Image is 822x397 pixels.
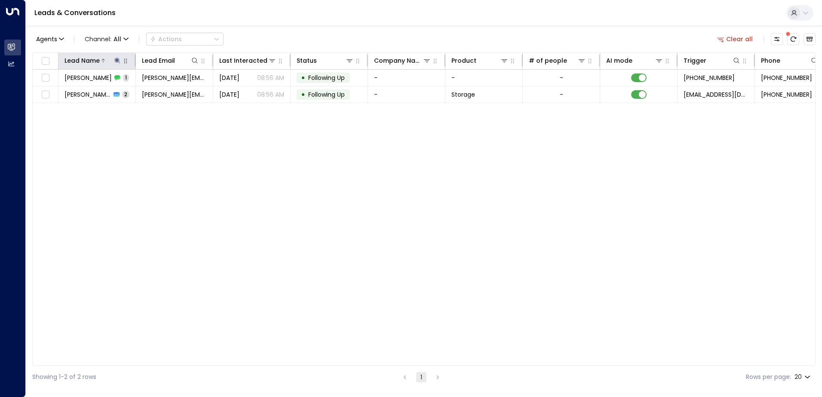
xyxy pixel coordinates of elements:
[761,55,780,66] div: Phone
[761,55,819,66] div: Phone
[787,33,799,45] span: There are new threads available. Refresh the grid to view the latest updates.
[142,73,207,82] span: craig@yahoo.co.uk
[374,55,431,66] div: Company Name
[606,55,663,66] div: AI mode
[529,55,586,66] div: # of people
[123,74,129,81] span: 1
[794,371,812,383] div: 20
[761,73,812,82] span: +447596968790
[257,90,284,99] p: 08:56 AM
[308,90,345,99] span: Following Up
[219,55,276,66] div: Last Interacted
[761,90,812,99] span: +447596968790
[684,55,706,66] div: Trigger
[560,90,563,99] div: -
[219,90,239,99] span: Sep 19, 2025
[142,55,199,66] div: Lead Email
[368,70,445,86] td: -
[684,73,735,82] span: +447596968790
[64,90,111,99] span: Craig Harris
[32,33,67,45] button: Agents
[368,86,445,103] td: -
[113,36,121,43] span: All
[451,55,509,66] div: Product
[257,73,284,82] p: 08:56 AM
[142,55,175,66] div: Lead Email
[684,55,741,66] div: Trigger
[40,89,51,100] span: Toggle select row
[34,8,116,18] a: Leads & Conversations
[416,372,426,382] button: page 1
[81,33,132,45] button: Channel:All
[40,73,51,83] span: Toggle select row
[142,90,207,99] span: craig@yahoo.co.uk
[445,70,523,86] td: -
[714,33,757,45] button: Clear all
[301,87,305,102] div: •
[146,33,224,46] div: Button group with a nested menu
[606,55,632,66] div: AI mode
[684,90,748,99] span: leads@space-station.co.uk
[451,90,475,99] span: Storage
[64,55,100,66] div: Lead Name
[297,55,317,66] div: Status
[219,55,267,66] div: Last Interacted
[64,73,112,82] span: Craig Harris
[771,33,783,45] button: Customize
[308,73,345,82] span: Following Up
[804,33,816,45] button: Archived Leads
[150,35,182,43] div: Actions
[451,55,476,66] div: Product
[36,36,57,42] span: Agents
[297,55,354,66] div: Status
[64,55,122,66] div: Lead Name
[746,373,791,382] label: Rows per page:
[146,33,224,46] button: Actions
[529,55,567,66] div: # of people
[374,55,423,66] div: Company Name
[32,373,96,382] div: Showing 1-2 of 2 rows
[40,56,51,67] span: Toggle select all
[122,91,129,98] span: 2
[81,33,132,45] span: Channel:
[399,372,443,382] nav: pagination navigation
[301,70,305,85] div: •
[219,73,239,82] span: Sep 20, 2025
[560,73,563,82] div: -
